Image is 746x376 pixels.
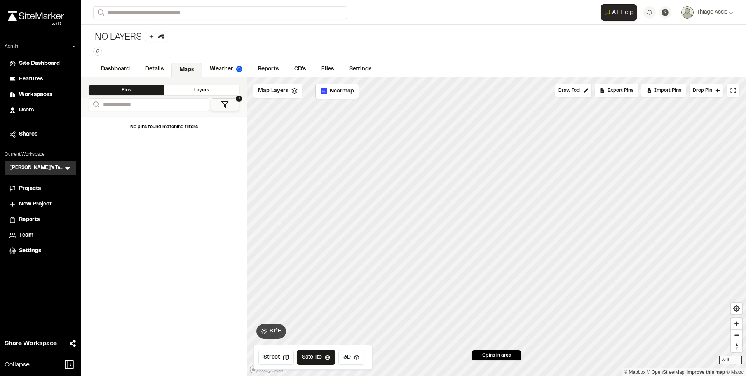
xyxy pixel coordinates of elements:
[93,47,102,56] button: Edit Tags
[693,87,712,94] span: Drop Pin
[601,4,640,21] div: Open AI Assistant
[19,75,43,84] span: Features
[314,62,342,77] a: Files
[258,87,288,95] span: Map Layers
[612,8,634,17] span: AI Help
[641,84,686,97] div: Import Pins into your project
[297,350,335,365] button: Satellite
[19,106,34,115] span: Users
[9,130,71,139] a: Shares
[731,330,742,341] span: Zoom out
[9,164,64,172] h3: [PERSON_NAME]'s Testing
[130,125,198,129] span: No pins found matching filters
[731,318,742,329] button: Zoom in
[250,62,286,77] a: Reports
[19,200,52,209] span: New Project
[19,185,41,193] span: Projects
[236,96,242,102] span: 1
[9,200,71,209] a: New Project
[138,62,171,77] a: Details
[9,75,71,84] a: Features
[482,352,511,359] span: 0 pins in area
[5,43,18,50] p: Admin
[555,84,592,97] button: Draw Tool
[202,62,250,77] a: Weather
[315,84,359,99] button: Nearmap
[8,11,64,21] img: rebrand.png
[624,369,645,375] a: Mapbox
[236,66,242,72] img: precipai.png
[93,31,167,44] div: No Layers
[19,231,33,240] span: Team
[697,8,727,17] span: Thiago Assis
[5,151,76,158] p: Current Workspace
[681,6,694,19] img: User
[321,88,327,94] img: Nearmap
[731,329,742,341] button: Zoom out
[171,63,202,77] a: Maps
[601,4,637,21] button: Open AI Assistant
[687,369,725,375] a: Map feedback
[270,327,281,336] span: 81 ° F
[654,87,681,94] span: Import Pins
[9,247,71,255] a: Settings
[330,87,354,96] span: Nearmap
[689,84,723,97] button: Drop Pin
[731,341,742,352] button: Reset bearing to north
[164,85,239,95] div: Layers
[19,247,41,255] span: Settings
[9,59,71,68] a: Site Dashboard
[726,369,744,375] a: Maxar
[8,21,64,28] div: Oh geez...please don't...
[9,91,71,99] a: Workspaces
[19,91,52,99] span: Workspaces
[286,62,314,77] a: CD's
[249,365,284,374] a: Mapbox logo
[9,185,71,193] a: Projects
[89,85,164,95] div: Pins
[258,350,294,365] button: Street
[89,98,103,111] button: Search
[719,356,742,364] div: 50 ft
[342,62,379,77] a: Settings
[9,216,71,224] a: Reports
[5,339,57,348] span: Share Workspace
[19,216,40,224] span: Reports
[681,6,734,19] button: Thiago Assis
[9,231,71,240] a: Team
[731,303,742,314] button: Find my location
[558,87,580,94] span: Draw Tool
[256,324,286,339] button: 81°F
[19,130,37,139] span: Shares
[608,87,633,94] span: Export Pins
[338,350,364,365] button: 3D
[93,6,107,19] button: Search
[93,62,138,77] a: Dashboard
[19,59,60,68] span: Site Dashboard
[595,84,638,97] div: No pins available to export
[211,98,239,111] button: 1
[9,106,71,115] a: Users
[5,360,30,369] span: Collapse
[647,369,685,375] a: OpenStreetMap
